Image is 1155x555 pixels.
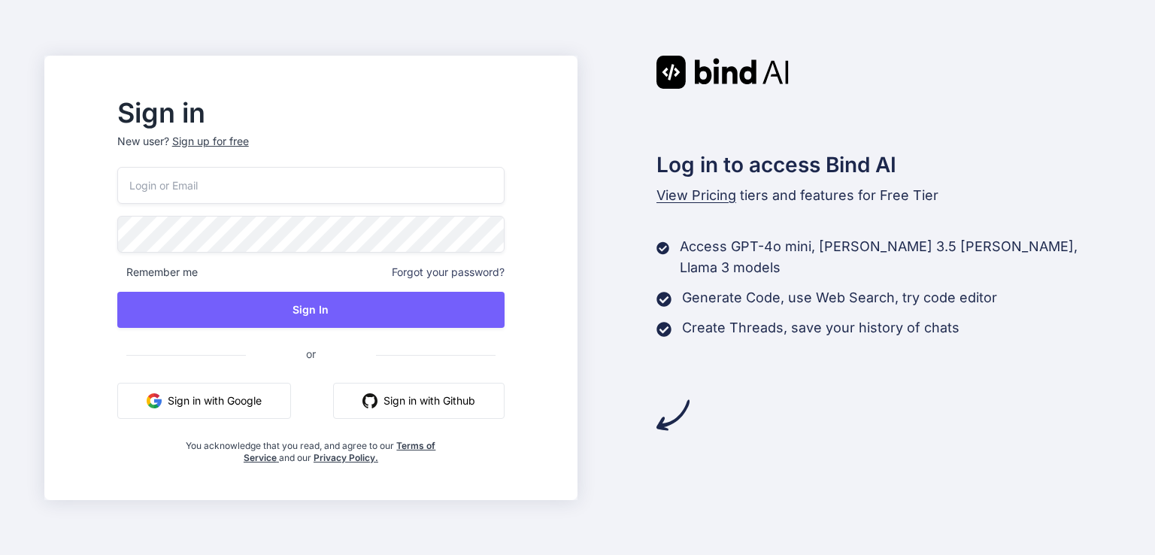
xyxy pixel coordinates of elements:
[117,167,505,204] input: Login or Email
[314,452,378,463] a: Privacy Policy.
[656,185,1111,206] p: tiers and features for Free Tier
[656,399,690,432] img: arrow
[117,134,505,167] p: New user?
[680,236,1111,278] p: Access GPT-4o mini, [PERSON_NAME] 3.5 [PERSON_NAME], Llama 3 models
[147,393,162,408] img: google
[117,101,505,125] h2: Sign in
[682,287,997,308] p: Generate Code, use Web Search, try code editor
[117,292,505,328] button: Sign In
[117,383,291,419] button: Sign in with Google
[682,317,959,338] p: Create Threads, save your history of chats
[244,440,436,463] a: Terms of Service
[656,187,736,203] span: View Pricing
[362,393,377,408] img: github
[172,134,249,149] div: Sign up for free
[117,265,198,280] span: Remember me
[656,149,1111,180] h2: Log in to access Bind AI
[333,383,505,419] button: Sign in with Github
[392,265,505,280] span: Forgot your password?
[246,335,376,372] span: or
[656,56,789,89] img: Bind AI logo
[182,431,441,464] div: You acknowledge that you read, and agree to our and our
